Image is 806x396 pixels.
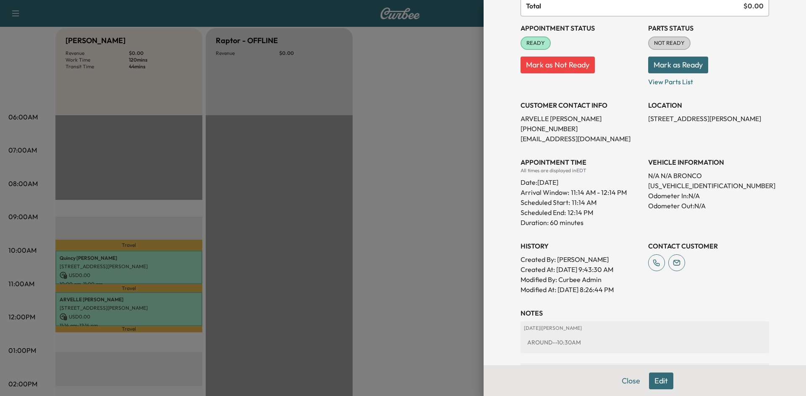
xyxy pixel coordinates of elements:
[521,264,641,274] p: Created At : [DATE] 9:43:30 AM
[521,254,641,264] p: Created By : [PERSON_NAME]
[521,207,566,217] p: Scheduled End:
[521,187,641,197] p: Arrival Window:
[616,373,646,389] button: Close
[521,274,641,285] p: Modified By : Curbee Admin
[521,134,641,144] p: [EMAIL_ADDRESS][DOMAIN_NAME]
[743,1,764,11] span: $ 0.00
[649,39,690,47] span: NOT READY
[521,23,641,33] h3: Appointment Status
[648,157,769,167] h3: VEHICLE INFORMATION
[648,57,708,73] button: Mark as Ready
[521,167,641,174] div: All times are displayed in EDT
[521,197,570,207] p: Scheduled Start:
[568,207,593,217] p: 12:14 PM
[521,308,769,318] h3: NOTES
[521,174,641,187] div: Date: [DATE]
[521,157,641,167] h3: APPOINTMENT TIME
[648,181,769,191] p: [US_VEHICLE_IDENTIFICATION_NUMBER]
[648,73,769,87] p: View Parts List
[521,124,641,134] p: [PHONE_NUMBER]
[521,114,641,124] p: ARVELLE [PERSON_NAME]
[526,1,743,11] span: Total
[571,187,627,197] span: 11:14 AM - 12:14 PM
[648,171,769,181] p: N/A N/A BRONCO
[521,57,595,73] button: Mark as Not Ready
[648,201,769,211] p: Odometer Out: N/A
[648,100,769,110] h3: LOCATION
[521,39,550,47] span: READY
[524,335,766,350] div: AROUND--10:30AM
[648,241,769,251] h3: CONTACT CUSTOMER
[648,23,769,33] h3: Parts Status
[521,217,641,228] p: Duration: 60 minutes
[521,100,641,110] h3: CUSTOMER CONTACT INFO
[524,325,766,331] p: [DATE] | [PERSON_NAME]
[649,373,673,389] button: Edit
[648,191,769,201] p: Odometer In: N/A
[648,114,769,124] p: [STREET_ADDRESS][PERSON_NAME]
[572,197,597,207] p: 11:14 AM
[521,285,641,295] p: Modified At : [DATE] 8:26:44 PM
[521,241,641,251] h3: History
